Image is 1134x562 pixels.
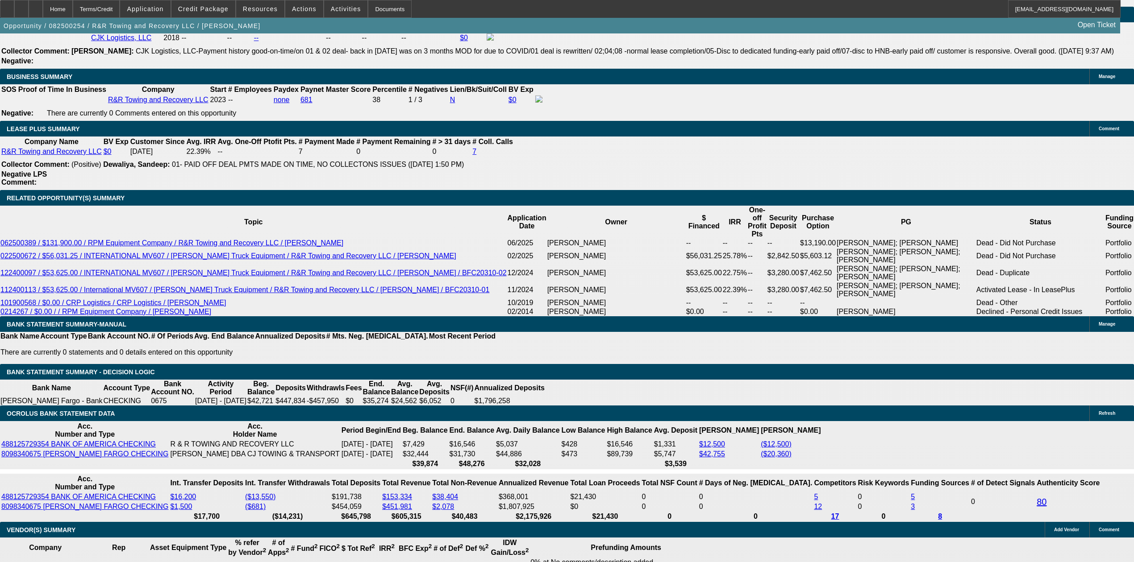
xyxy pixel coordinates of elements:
td: 0 [858,492,910,501]
th: Proof of Time In Business [18,85,107,94]
td: $42,721 [247,397,275,405]
td: $5,603.12 [800,248,836,264]
td: 12/2024 [507,264,547,281]
td: 02/2025 [507,248,547,264]
th: Period Begin/End [341,422,401,439]
th: NSF(#) [450,380,474,397]
th: Total Deposits [331,475,381,492]
button: Resources [236,0,284,17]
div: 38 [372,96,406,104]
button: Application [120,0,170,17]
div: $1,796,258 [475,397,545,405]
b: Negative: [1,109,33,117]
span: CJK Logistics, LLC-Payment history good-on-time/on 01 & 02 deal- back in [DATE] was on 3 months M... [136,47,1114,55]
b: Prefunding Amounts [591,544,661,551]
span: Credit Package [178,5,229,12]
td: $3,280.00 [767,264,800,281]
a: $0 [460,34,468,41]
span: 01- PAID OFF DEAL PMTS MADE ON TIME, NO COLLECTONS ISSUES ([DATE] 1:50 PM) [172,161,464,168]
th: Application Date [507,206,547,239]
a: 101900568 / $0.00 / CRP Logistics / CRP Logistics / [PERSON_NAME] [0,299,226,306]
td: -- [217,147,297,156]
td: $2,842.50 [767,248,800,264]
a: ($681) [245,503,266,510]
span: LEASE PLUS SUMMARY [7,125,80,132]
a: 0214267 / $0.00 / / RPM Equipment Company / [PERSON_NAME] [0,308,211,315]
th: [PERSON_NAME] [699,422,759,439]
td: $447,834 [275,397,306,405]
th: Account Type [103,380,151,397]
a: $38,404 [432,493,458,500]
span: Activities [331,5,361,12]
td: 0675 [150,397,195,405]
td: Dead - Did Not Purchase [976,239,1105,248]
td: 0 [642,502,698,511]
button: Actions [285,0,323,17]
button: Activities [324,0,368,17]
span: (Positive) [71,161,101,168]
th: Status [976,206,1105,239]
td: $454,059 [331,502,381,511]
th: Total Revenue [382,475,431,492]
b: Paynet Master Score [300,86,371,93]
td: $13,190.00 [800,239,836,248]
th: Funding Sources [910,475,970,492]
span: Manage [1099,322,1115,326]
td: [PERSON_NAME] [547,248,686,264]
td: -- [227,33,253,43]
td: 22.75% [722,264,747,281]
th: Avg. End Balance [194,332,255,341]
th: $48,276 [449,459,495,468]
a: 022500672 / $56,031.25 / INTERNATIONAL MV607 / [PERSON_NAME] Truck Equipment / R&R Towing and Rec... [0,252,456,260]
th: 0 [858,512,910,521]
td: $16,546 [449,440,495,449]
span: Resources [243,5,278,12]
td: -- [722,239,747,248]
th: $40,483 [432,512,497,521]
td: [PERSON_NAME] [547,239,686,248]
span: VENDOR(S) SUMMARY [7,526,75,533]
span: BANK STATEMENT SUMMARY-MANUAL [7,321,126,328]
span: There are currently 0 Comments entered on this opportunity [47,109,236,117]
td: Portfolio [1105,239,1134,248]
th: Funding Source [1105,206,1134,239]
a: 122400097 / $53,625.00 / INTERNATIONAL MV607 / [PERSON_NAME] Truck Equipment / R&R Towing and Rec... [0,269,507,277]
td: 22.39% [186,147,217,156]
td: Activated Lease - In LeasePlus [976,281,1105,298]
a: R&R Towing and Recovery LLC [1,148,102,155]
th: PG [836,206,976,239]
a: 80 [1037,497,1046,507]
b: Paydex [274,86,299,93]
span: Comment [1099,126,1119,131]
td: 0 [699,492,813,501]
td: 11/2024 [507,281,547,298]
th: # Mts. Neg. [MEDICAL_DATA]. [326,332,429,341]
th: $17,700 [170,512,244,521]
th: $645,798 [331,512,381,521]
th: Int. Transfer Deposits [170,475,244,492]
p: There are currently 0 statements and 0 details entered on this opportunity [0,348,496,356]
th: # of Detect Signals [971,475,1035,492]
b: Asset Equipment Type [150,544,226,551]
td: $0.00 [686,307,722,316]
a: 062500389 / $131,900.00 / RPM Equipment Company / R&R Towing and Recovery LLC / [PERSON_NAME] [0,239,343,247]
th: Account Type [40,332,88,341]
b: [PERSON_NAME]: [71,47,134,55]
td: $89,739 [606,450,652,459]
a: $42,755 [699,450,725,458]
span: Add Vendor [1054,527,1079,532]
a: N [450,96,455,103]
td: 22.39% [722,281,747,298]
th: $21,430 [570,512,640,521]
a: $451,981 [382,503,412,510]
span: OCROLUS BANK STATEMENT DATA [7,410,115,417]
td: $0 [345,397,362,405]
b: Percentile [372,86,406,93]
th: Acc. Number and Type [1,475,169,492]
td: -- [800,298,836,307]
td: -$457,950 [306,397,345,405]
th: ($14,231) [245,512,330,521]
td: R & R TOWING AND RECOVERY LLC [170,440,340,449]
th: $605,315 [382,512,431,521]
td: [PERSON_NAME]; [PERSON_NAME] [836,239,976,248]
